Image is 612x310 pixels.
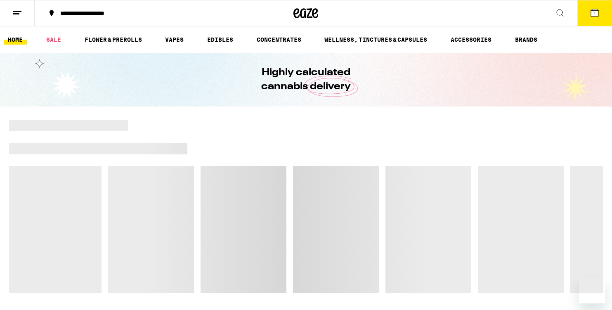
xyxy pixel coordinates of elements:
a: ACCESSORIES [447,35,496,45]
a: VAPES [161,35,188,45]
a: WELLNESS, TINCTURES & CAPSULES [320,35,431,45]
a: HOME [4,35,27,45]
a: SALE [42,35,65,45]
button: 1 [577,0,612,26]
span: 1 [593,11,596,16]
a: FLOWER & PREROLLS [80,35,146,45]
a: EDIBLES [203,35,237,45]
a: CONCENTRATES [253,35,305,45]
h1: Highly calculated cannabis delivery [238,66,374,94]
a: BRANDS [511,35,541,45]
iframe: Button to launch messaging window [579,277,605,303]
